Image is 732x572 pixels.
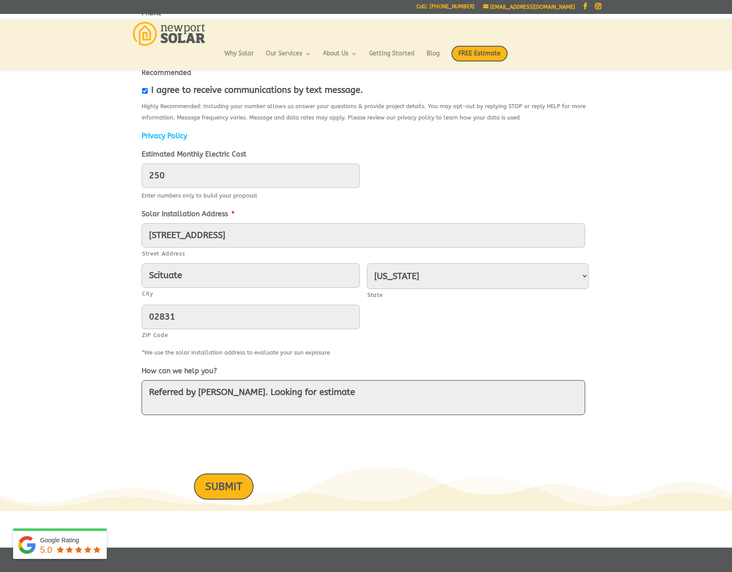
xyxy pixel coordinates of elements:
span: FREE Estimate [451,46,508,61]
a: FREE Estimate [451,46,508,70]
label: Estimated Monthly Electric Cost [142,150,246,159]
a: Our Services [266,51,311,65]
a: Why Solar [224,51,254,65]
a: Blog [427,51,440,65]
img: Newport Solar | Solar Energy Optimized. [133,22,205,46]
label: Street Address [142,248,585,259]
label: I agree to receive communications by text message. [151,85,363,95]
a: Privacy Policy [142,132,187,140]
input: SUBMIT [194,473,254,499]
span: 5.0 [40,545,52,555]
div: Highly Recommended: Including your number allows us answer your questions & provide project detai... [142,99,590,123]
div: Google Rating [40,536,102,545]
label: City [142,288,360,300]
a: Getting Started [369,51,415,65]
iframe: reCAPTCHA [142,426,274,460]
label: How can we help you? [142,367,217,376]
div: Enter numbers only to build your proposal [142,188,590,201]
div: *We use the solar installation address to evaluate your sun exposure [142,345,590,358]
a: Call: [PHONE_NUMBER] [417,4,474,13]
input: Enter a location [142,223,585,248]
label: Recommended [142,68,191,78]
a: [EMAIL_ADDRESS][DOMAIN_NAME] [483,4,575,10]
label: Solar Installation Address [142,210,234,219]
label: State [367,289,589,301]
label: ZIP Code [142,330,360,341]
a: About Us [323,51,357,65]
